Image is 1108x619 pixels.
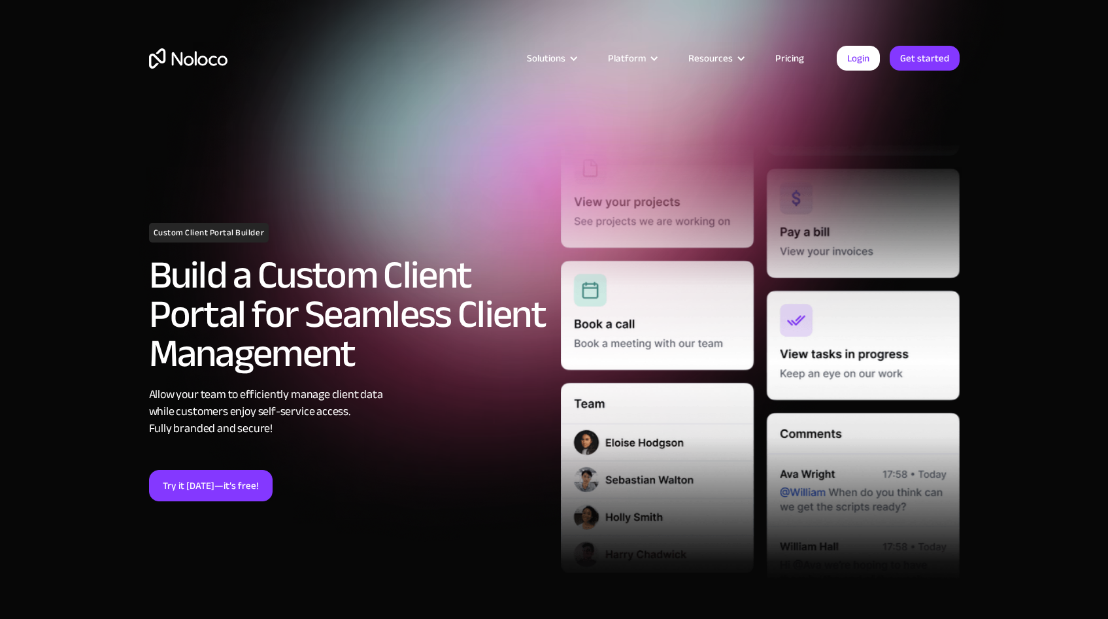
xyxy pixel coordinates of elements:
[608,50,646,67] div: Platform
[149,386,548,437] div: Allow your team to efficiently manage client data while customers enjoy self-service access. Full...
[527,50,565,67] div: Solutions
[688,50,733,67] div: Resources
[759,50,820,67] a: Pricing
[149,470,273,501] a: Try it [DATE]—it’s free!
[592,50,672,67] div: Platform
[149,223,269,243] h1: Custom Client Portal Builder
[890,46,960,71] a: Get started
[149,256,548,373] h2: Build a Custom Client Portal for Seamless Client Management
[837,46,880,71] a: Login
[149,48,227,69] a: home
[511,50,592,67] div: Solutions
[672,50,759,67] div: Resources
